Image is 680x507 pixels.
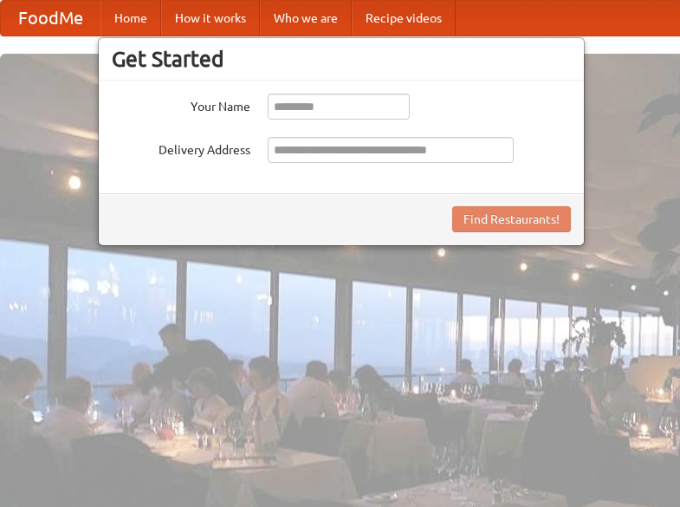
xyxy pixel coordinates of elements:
[1,1,100,36] a: FoodMe
[112,137,250,159] label: Delivery Address
[452,206,571,232] button: Find Restaurants!
[112,94,250,115] label: Your Name
[161,1,260,36] a: How it works
[100,1,161,36] a: Home
[352,1,456,36] a: Recipe videos
[260,1,352,36] a: Who we are
[112,46,571,72] h3: Get Started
